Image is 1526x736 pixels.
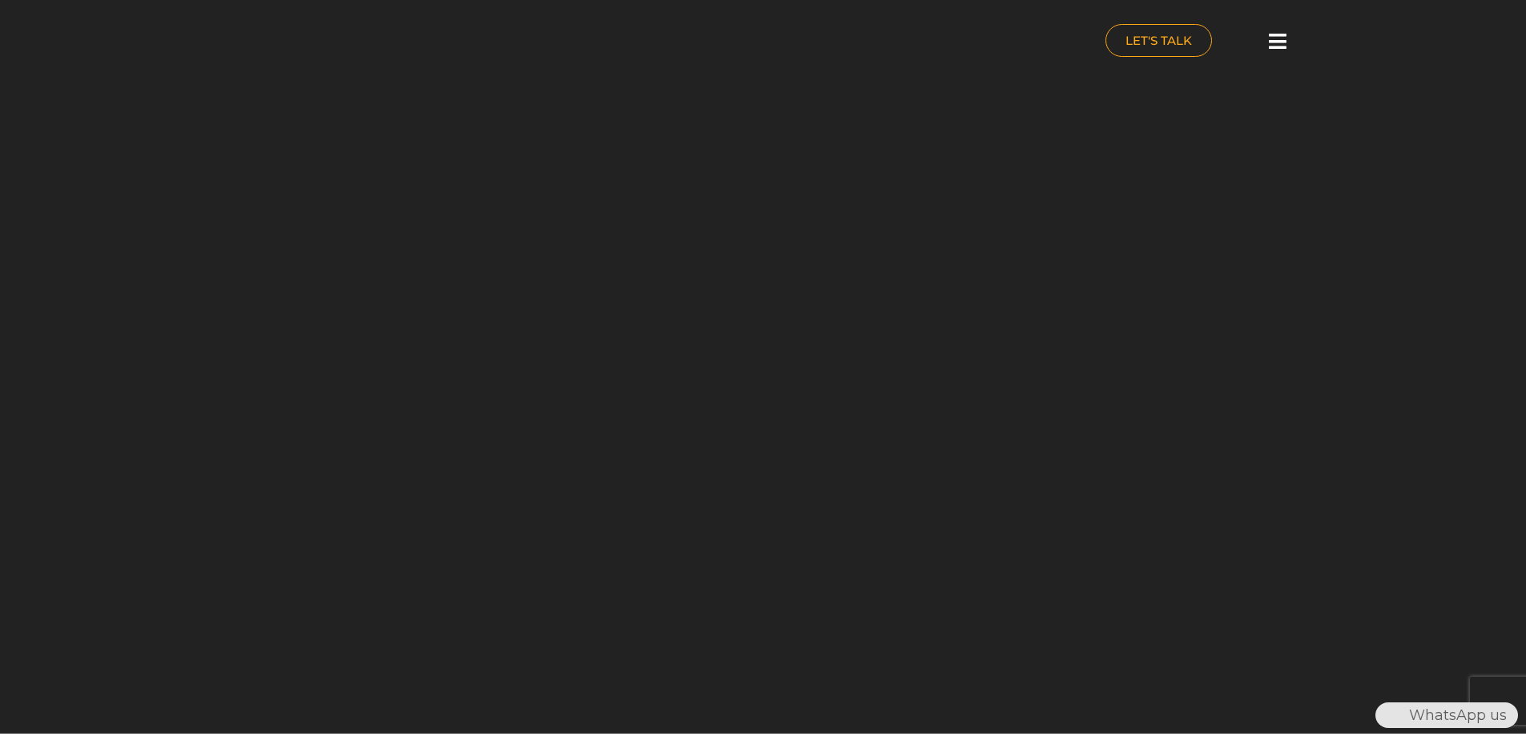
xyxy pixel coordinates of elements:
[1105,24,1212,57] a: LET'S TALK
[1375,702,1518,728] div: WhatsApp us
[195,8,755,78] a: nuance-qatar_logo
[195,8,329,78] img: nuance-qatar_logo
[1377,702,1403,728] img: WhatsApp
[1125,34,1192,46] span: LET'S TALK
[1375,706,1518,724] a: WhatsAppWhatsApp us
